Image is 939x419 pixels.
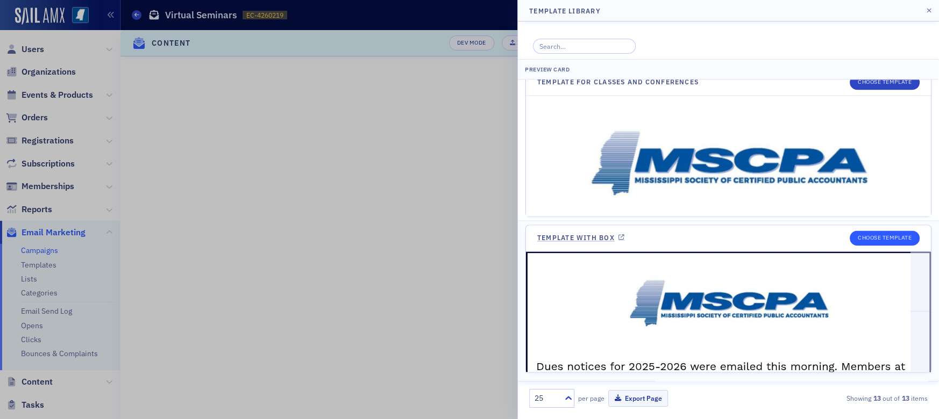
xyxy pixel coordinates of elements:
[871,393,883,403] strong: 13
[525,66,570,73] span: Preview Card
[900,393,911,403] strong: 13
[529,6,601,16] h4: Template Library
[850,75,920,90] button: Choose Template
[850,230,920,245] button: Choose Template
[535,393,558,404] div: 25
[533,39,636,54] input: Search…
[802,393,928,403] div: Showing out of items
[537,234,625,242] a: Template with Box
[608,390,668,407] button: Export Page
[578,393,604,403] label: per page
[537,78,709,86] a: Template for Classes and Conferences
